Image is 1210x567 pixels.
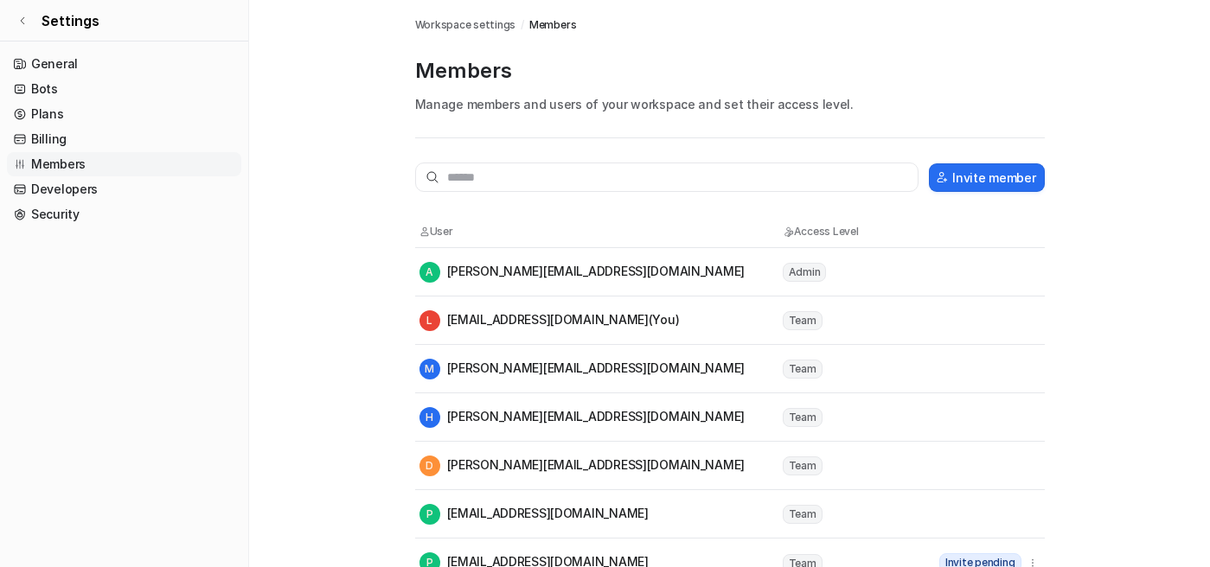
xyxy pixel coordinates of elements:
[419,504,649,525] div: [EMAIL_ADDRESS][DOMAIN_NAME]
[419,262,746,283] div: [PERSON_NAME][EMAIL_ADDRESS][DOMAIN_NAME]
[7,127,241,151] a: Billing
[783,226,794,237] img: Access Level
[415,17,516,33] a: Workspace settings
[419,310,680,331] div: [EMAIL_ADDRESS][DOMAIN_NAME] (You)
[419,456,440,476] span: D
[42,10,99,31] span: Settings
[529,17,576,33] a: Members
[783,408,823,427] span: Team
[782,223,938,240] th: Access Level
[7,152,241,176] a: Members
[419,407,746,428] div: [PERSON_NAME][EMAIL_ADDRESS][DOMAIN_NAME]
[419,456,746,476] div: [PERSON_NAME][EMAIL_ADDRESS][DOMAIN_NAME]
[419,359,746,379] div: [PERSON_NAME][EMAIL_ADDRESS][DOMAIN_NAME]
[419,504,440,525] span: P
[7,202,241,226] a: Security
[7,102,241,126] a: Plans
[7,77,241,101] a: Bots
[419,262,440,283] span: A
[521,17,524,33] span: /
[783,263,827,282] span: Admin
[783,311,823,330] span: Team
[929,163,1044,192] button: Invite member
[419,226,430,237] img: User
[419,407,440,428] span: H
[783,456,823,475] span: Team
[419,359,440,379] span: M
[415,95,1045,113] p: Manage members and users of your workspace and set their access level.
[7,52,241,76] a: General
[783,360,823,379] span: Team
[7,177,241,201] a: Developers
[415,57,1045,85] p: Members
[419,310,440,331] span: L
[419,223,782,240] th: User
[783,505,823,524] span: Team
